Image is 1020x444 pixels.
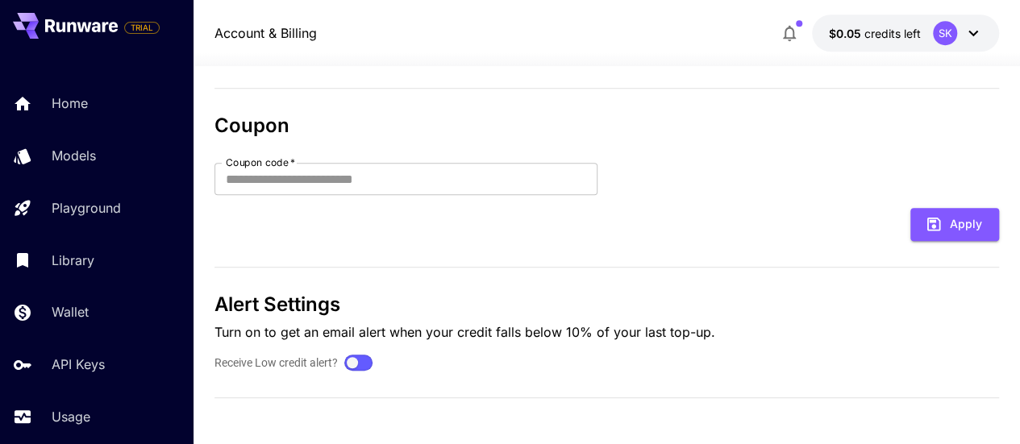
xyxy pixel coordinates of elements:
p: Library [52,251,94,270]
p: Turn on to get an email alert when your credit falls below 10% of your last top-up. [214,322,1000,342]
button: Apply [910,208,999,241]
span: Add your payment card to enable full platform functionality. [124,18,160,37]
p: Usage [52,407,90,426]
a: Account & Billing [214,23,317,43]
span: credits left [864,27,920,40]
p: Wallet [52,302,89,322]
nav: breadcrumb [214,23,317,43]
span: $0.05 [828,27,864,40]
span: TRIAL [125,22,159,34]
button: $0.05SK [812,15,999,52]
p: API Keys [52,355,105,374]
div: $0.05 [828,25,920,42]
label: Receive Low credit alert? [214,355,338,371]
h3: Alert Settings [214,293,1000,316]
p: Models [52,146,96,165]
label: Coupon code [226,156,295,169]
div: SK [933,21,957,45]
p: Home [52,93,88,113]
h3: Coupon [214,114,1000,137]
p: Playground [52,198,121,218]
